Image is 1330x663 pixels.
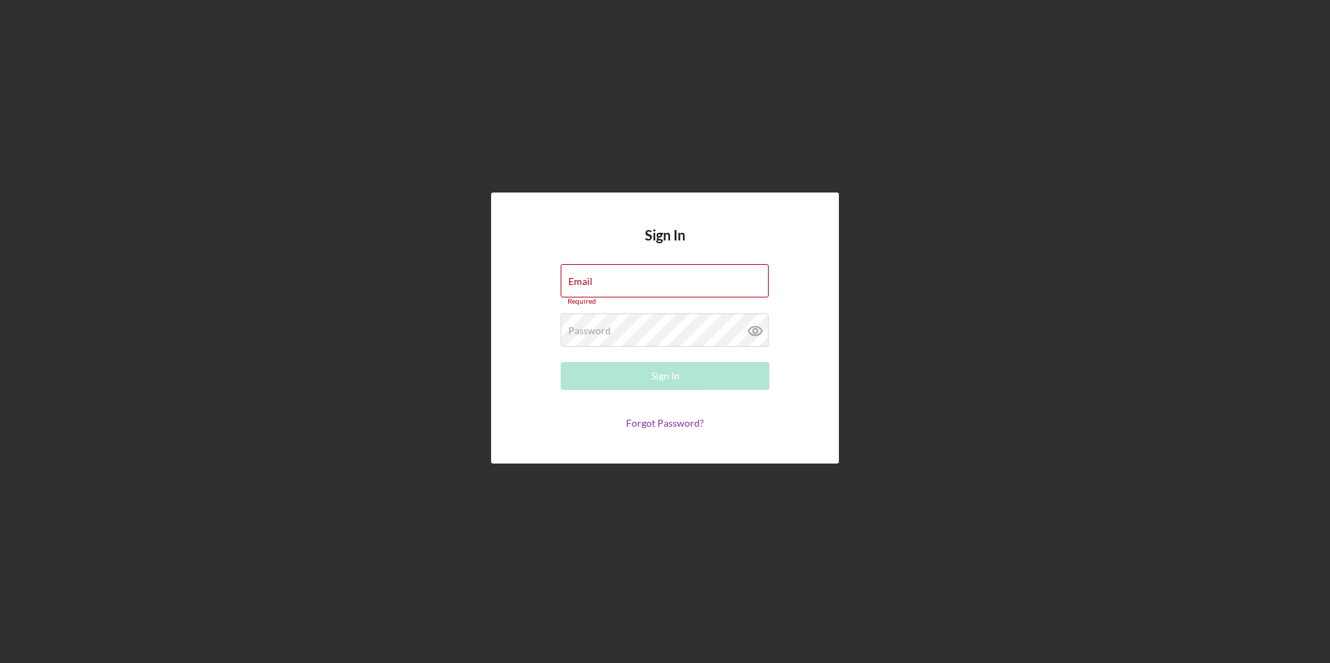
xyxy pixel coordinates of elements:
a: Forgot Password? [626,417,704,429]
div: Required [561,297,769,306]
h4: Sign In [645,227,685,264]
div: Sign In [651,362,680,390]
label: Password [568,325,611,336]
button: Sign In [561,362,769,390]
label: Email [568,276,593,287]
